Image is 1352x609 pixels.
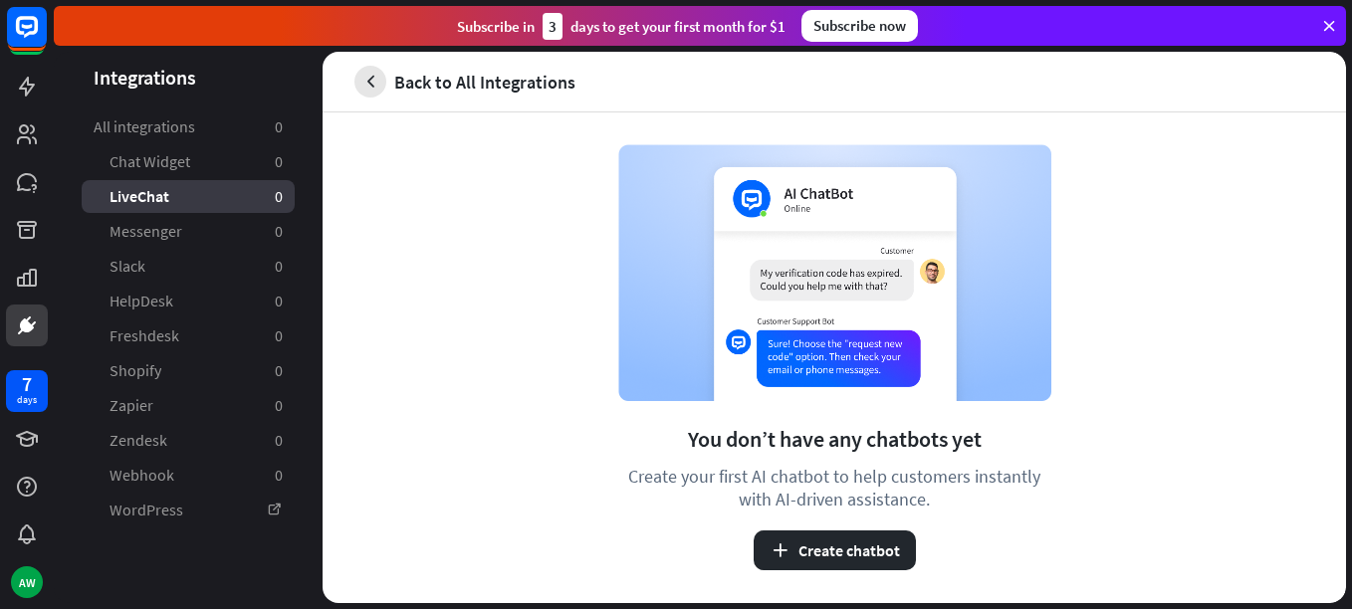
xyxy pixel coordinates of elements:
[82,250,295,283] a: Slack 0
[275,256,283,277] aside: 0
[394,71,575,94] span: Back to All Integrations
[275,465,283,486] aside: 0
[94,116,195,137] span: All integrations
[275,325,283,346] aside: 0
[801,10,918,42] div: Subscribe now
[618,465,1051,510] div: Create your first AI chatbot to help customers instantly with AI-driven assistance.
[110,186,169,207] span: LiveChat
[754,530,916,570] button: Create chatbot
[110,360,161,381] span: Shopify
[543,13,563,40] div: 3
[22,375,32,393] div: 7
[82,494,295,526] a: WordPress
[82,459,295,492] a: Webhook 0
[457,13,786,40] div: Subscribe in days to get your first month for $1
[82,110,295,143] a: All integrations 0
[82,389,295,422] a: Zapier 0
[17,393,37,407] div: days
[110,151,190,172] span: Chat Widget
[6,370,48,412] a: 7 days
[110,325,179,346] span: Freshdesk
[82,424,295,457] a: Zendesk 0
[110,291,173,311] span: HelpDesk
[82,354,295,387] a: Shopify 0
[275,395,283,416] aside: 0
[354,66,575,98] a: Back to All Integrations
[82,145,295,178] a: Chat Widget 0
[275,186,283,207] aside: 0
[110,395,153,416] span: Zapier
[110,465,174,486] span: Webhook
[54,64,323,91] header: Integrations
[16,8,76,68] button: Open LiveChat chat widget
[275,430,283,451] aside: 0
[82,285,295,317] a: HelpDesk 0
[110,221,182,242] span: Messenger
[110,256,145,277] span: Slack
[275,116,283,137] aside: 0
[110,430,167,451] span: Zendesk
[275,360,283,381] aside: 0
[275,291,283,311] aside: 0
[688,425,982,453] div: You don’t have any chatbots yet
[82,215,295,248] a: Messenger 0
[11,566,43,598] div: AW
[275,151,283,172] aside: 0
[275,221,283,242] aside: 0
[618,144,1051,401] img: chatbot example image
[82,319,295,352] a: Freshdesk 0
